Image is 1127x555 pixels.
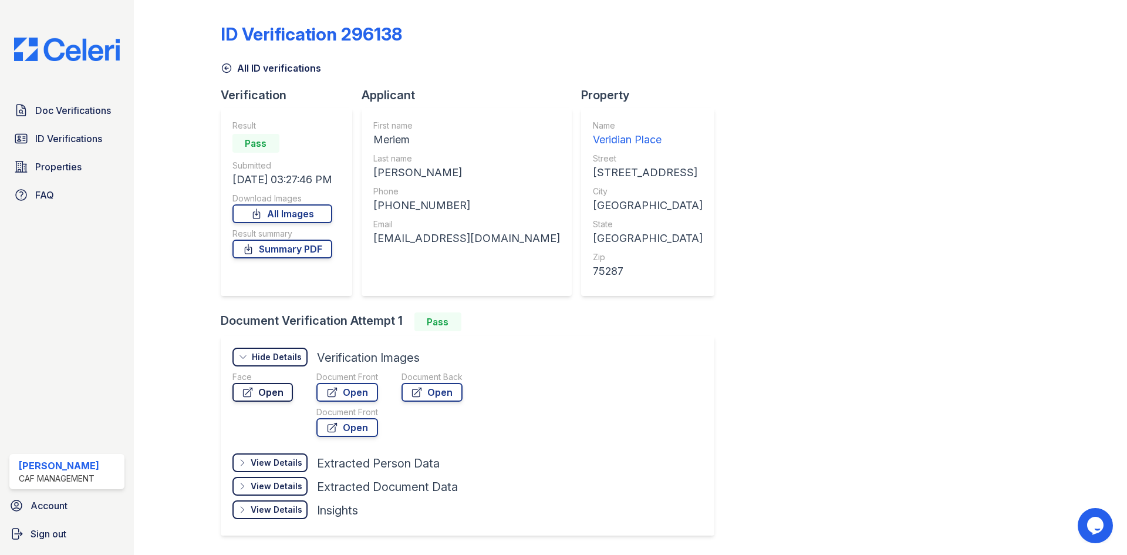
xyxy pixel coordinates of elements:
div: Email [373,218,560,230]
span: Account [31,499,68,513]
div: Extracted Person Data [317,455,440,472]
span: Properties [35,160,82,174]
a: ID Verifications [9,127,124,150]
div: Pass [414,312,461,331]
span: Sign out [31,527,66,541]
div: [DATE] 03:27:46 PM [232,171,332,188]
div: Verification Images [317,349,420,366]
div: Document Verification Attempt 1 [221,312,724,331]
div: CAF Management [19,473,99,485]
a: All Images [232,204,332,223]
div: Face [232,371,293,383]
div: Result [232,120,332,132]
a: Open [232,383,293,402]
div: View Details [251,480,302,492]
div: [GEOGRAPHIC_DATA] [593,197,703,214]
div: Street [593,153,703,164]
div: [GEOGRAPHIC_DATA] [593,230,703,247]
div: First name [373,120,560,132]
div: Property [581,87,724,103]
div: Result summary [232,228,332,240]
span: FAQ [35,188,54,202]
div: Name [593,120,703,132]
a: Open [401,383,463,402]
div: View Details [251,504,302,516]
div: Download Images [232,193,332,204]
div: City [593,186,703,197]
a: Account [5,494,129,517]
div: [PERSON_NAME] [19,459,99,473]
a: Open [316,383,378,402]
div: 75287 [593,263,703,280]
div: Insights [317,502,358,519]
div: [PERSON_NAME] [373,164,560,181]
div: [PHONE_NUMBER] [373,197,560,214]
div: Meriem [373,132,560,148]
span: ID Verifications [35,132,102,146]
div: Extracted Document Data [317,479,458,495]
div: Hide Details [252,351,302,363]
div: [EMAIL_ADDRESS][DOMAIN_NAME] [373,230,560,247]
span: Doc Verifications [35,103,111,117]
div: Document Back [401,371,463,383]
a: Name Veridian Place [593,120,703,148]
div: Verification [221,87,362,103]
div: Applicant [362,87,581,103]
div: Submitted [232,160,332,171]
div: View Details [251,457,302,469]
div: Document Front [316,371,378,383]
div: Zip [593,251,703,263]
a: Doc Verifications [9,99,124,122]
div: Document Front [316,406,378,418]
div: ID Verification 296138 [221,23,402,45]
div: Phone [373,186,560,197]
div: Pass [232,134,279,153]
iframe: chat widget [1078,508,1115,543]
img: CE_Logo_Blue-a8612792a0a2168367f1c8372b55b34899dd931a85d93a1a3d3e32e68fde9ad4.png [5,38,129,61]
a: Sign out [5,522,129,546]
a: Summary PDF [232,240,332,258]
a: All ID verifications [221,61,321,75]
div: State [593,218,703,230]
div: Veridian Place [593,132,703,148]
div: Last name [373,153,560,164]
a: Open [316,418,378,437]
div: [STREET_ADDRESS] [593,164,703,181]
a: Properties [9,155,124,179]
a: FAQ [9,183,124,207]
